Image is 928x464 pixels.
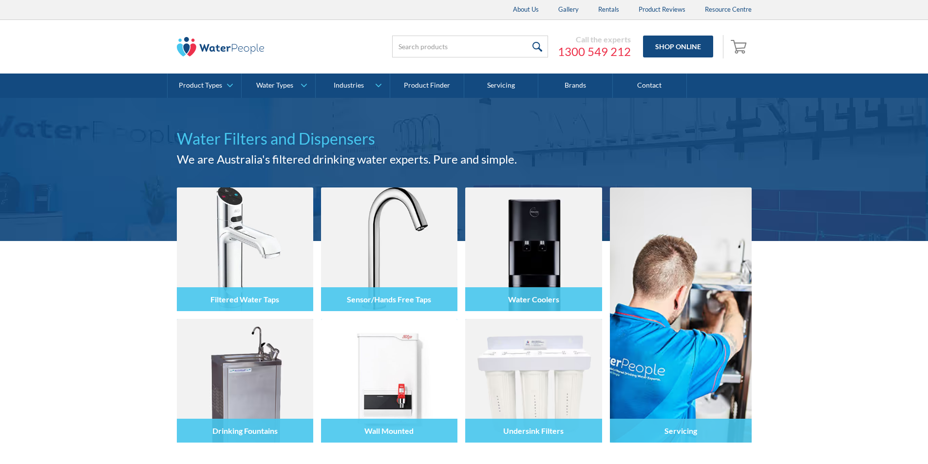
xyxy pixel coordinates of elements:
div: Call the experts [558,35,631,44]
a: Shop Online [643,36,713,57]
a: Product Types [168,74,241,98]
div: Industries [334,81,364,90]
h4: Water Coolers [508,295,559,304]
div: Water Types [256,81,293,90]
img: Wall Mounted [321,319,457,443]
img: Sensor/Hands Free Taps [321,187,457,311]
img: The Water People [177,37,265,56]
input: Search products [392,36,548,57]
h4: Undersink Filters [503,426,564,435]
img: Filtered Water Taps [177,187,313,311]
img: Undersink Filters [465,319,602,443]
h4: Sensor/Hands Free Taps [347,295,431,304]
h4: Drinking Fountains [212,426,278,435]
a: 1300 549 212 [558,44,631,59]
a: Industries [316,74,389,98]
h4: Wall Mounted [364,426,414,435]
a: Contact [613,74,687,98]
img: Water Coolers [465,187,602,311]
a: Brands [538,74,612,98]
img: shopping cart [731,38,749,54]
a: Servicing [610,187,752,443]
a: Water Types [242,74,315,98]
h4: Servicing [664,426,697,435]
h4: Filtered Water Taps [210,295,279,304]
a: Open empty cart [728,35,752,58]
img: Drinking Fountains [177,319,313,443]
a: Servicing [464,74,538,98]
a: Product Finder [390,74,464,98]
div: Product Types [179,81,222,90]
